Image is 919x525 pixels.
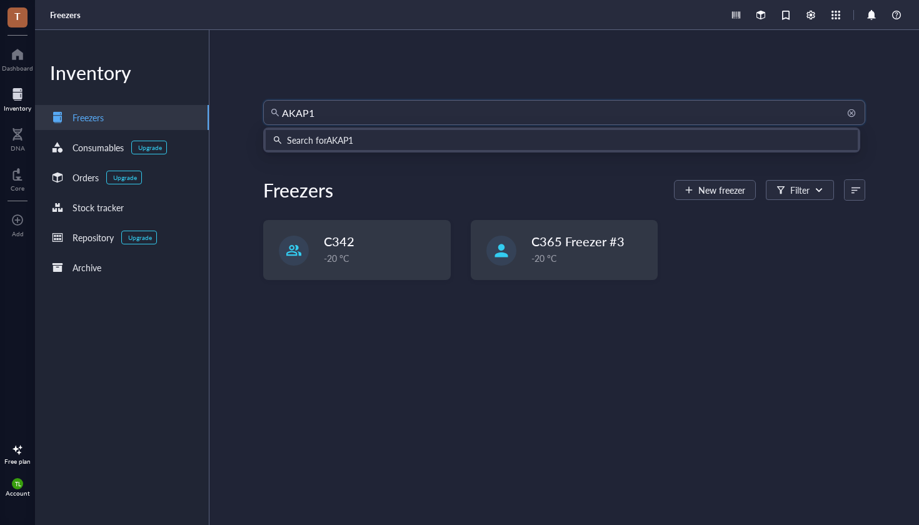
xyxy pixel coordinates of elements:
[35,165,209,190] a: OrdersUpgrade
[2,64,33,72] div: Dashboard
[11,144,25,152] div: DNA
[35,60,209,85] div: Inventory
[11,184,24,192] div: Core
[73,171,99,184] div: Orders
[73,111,104,124] div: Freezers
[11,164,24,192] a: Core
[531,251,650,265] div: -20 °C
[35,255,209,280] a: Archive
[324,232,354,250] span: C342
[35,225,209,250] a: RepositoryUpgrade
[4,104,31,112] div: Inventory
[324,251,443,265] div: -20 °C
[698,185,745,195] span: New freezer
[11,124,25,152] a: DNA
[263,177,333,202] div: Freezers
[790,183,810,197] div: Filter
[50,9,83,21] a: Freezers
[73,201,124,214] div: Stock tracker
[4,84,31,112] a: Inventory
[6,489,30,497] div: Account
[531,232,625,250] span: C365 Freezer #3
[12,230,24,237] div: Add
[113,174,137,181] div: Upgrade
[73,141,124,154] div: Consumables
[287,133,353,147] div: Search for AKAP1
[128,234,152,241] div: Upgrade
[14,481,21,487] span: TL
[138,144,162,151] div: Upgrade
[674,180,756,200] button: New freezer
[35,195,209,220] a: Stock tracker
[73,261,101,274] div: Archive
[2,44,33,72] a: Dashboard
[35,105,209,130] a: Freezers
[4,457,31,465] div: Free plan
[73,231,114,244] div: Repository
[14,8,21,24] span: T
[35,135,209,160] a: ConsumablesUpgrade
